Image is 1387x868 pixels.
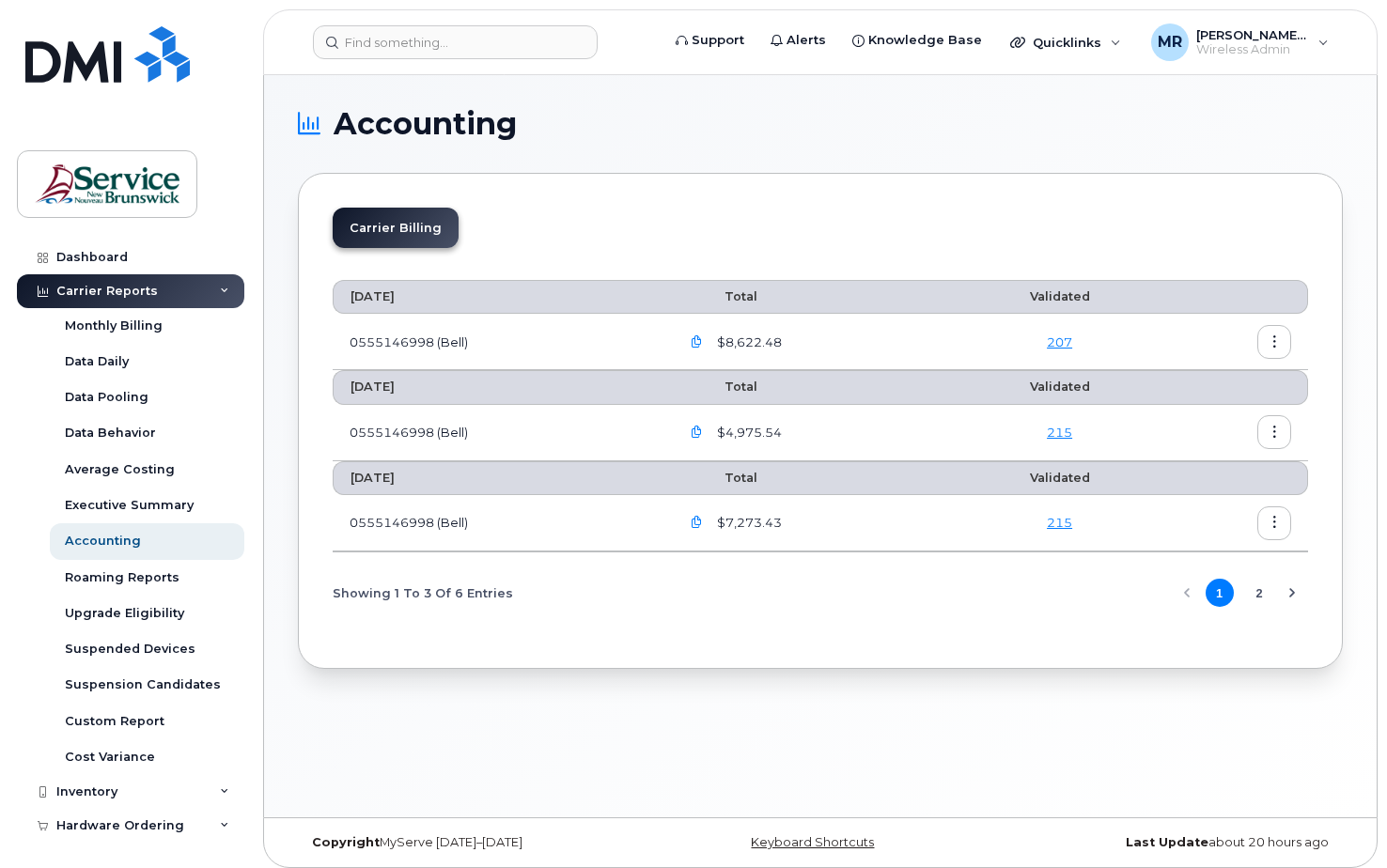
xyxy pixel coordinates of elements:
[334,110,517,138] span: Accounting
[333,370,662,404] th: [DATE]
[312,835,380,849] strong: Copyright
[994,835,1343,850] div: about 20 hours ago
[1206,579,1234,607] button: Page 1
[751,835,874,849] a: Keyboard Shortcuts
[679,471,757,485] span: Total
[1047,334,1072,349] a: 207
[333,461,662,495] th: [DATE]
[958,280,1161,314] th: Validated
[1047,425,1072,440] a: 215
[958,370,1161,404] th: Validated
[1126,835,1208,849] strong: Last Update
[679,380,757,394] span: Total
[679,289,757,303] span: Total
[298,835,647,850] div: MyServe [DATE]–[DATE]
[1278,579,1306,607] button: Next Page
[333,280,662,314] th: [DATE]
[958,461,1161,495] th: Validated
[333,495,662,551] td: 0555146998 (Bell)
[713,514,782,532] span: $7,273.43
[333,405,662,461] td: 0555146998 (Bell)
[713,424,782,442] span: $4,975.54
[1047,515,1072,530] a: 215
[713,333,782,351] span: $8,622.48
[333,579,513,607] span: Showing 1 To 3 Of 6 Entries
[1245,579,1273,607] button: Page 2
[333,314,662,370] td: 0555146998 (Bell)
